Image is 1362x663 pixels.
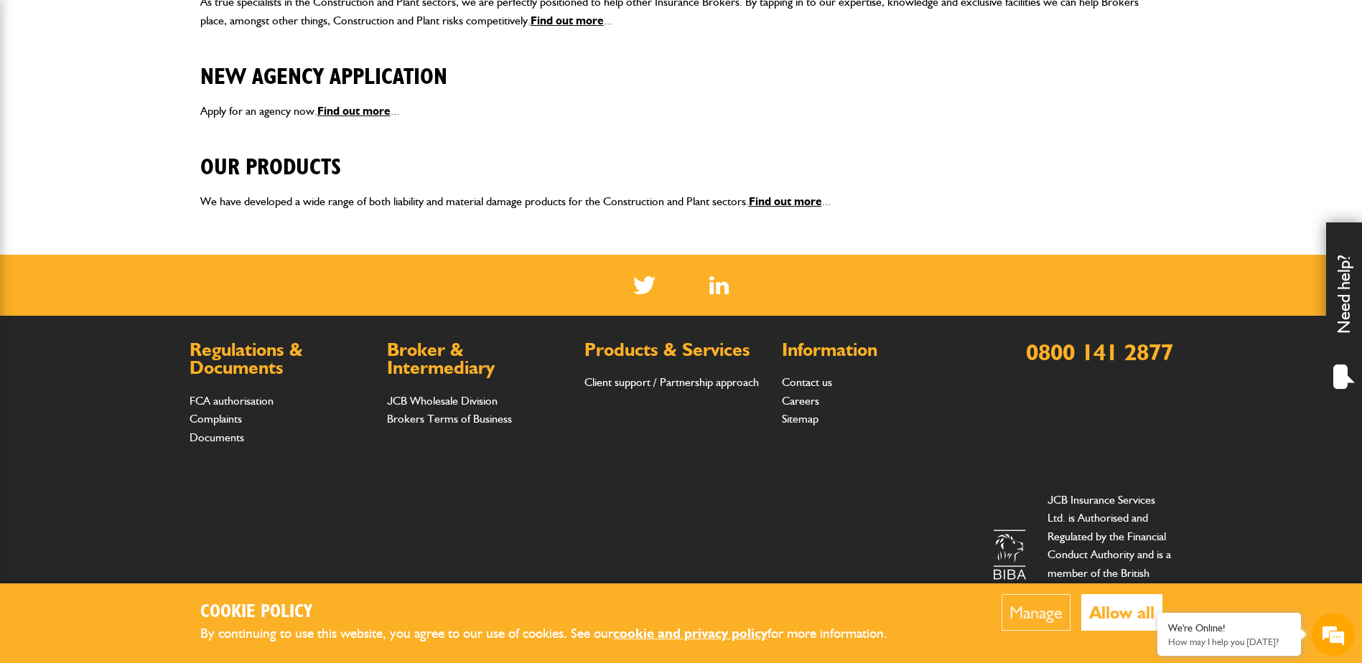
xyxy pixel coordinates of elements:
div: Minimize live chat window [235,7,270,42]
p: JCB Insurance Services Ltd. is Authorised and Regulated by the Financial Conduct Authority and is... [1048,491,1173,619]
a: Find out more [749,194,822,208]
a: JCB Wholesale Division [387,394,498,408]
a: cookie and privacy policy [613,625,768,641]
a: Client support / Partnership approach [584,375,759,389]
div: Chat with us now [75,80,241,99]
em: Start Chat [195,442,261,461]
button: Allow all [1081,594,1162,631]
h2: Regulations & Documents [190,341,373,377]
a: Sitemap [782,412,818,425]
img: Twitter [633,276,656,294]
p: By continuing to use this website, you agree to our use of cookies. See our for more information. [200,623,911,645]
a: Find out more [317,104,391,118]
input: Enter your phone number [19,217,262,249]
img: Linked In [709,276,729,294]
h2: Information [782,341,965,359]
a: Contact us [782,375,832,389]
a: Documents [190,431,244,444]
a: LinkedIn [709,276,729,294]
button: Manage [1002,594,1071,631]
img: d_20077148190_company_1631870298795_20077148190 [24,80,60,100]
a: Find out more [531,14,604,27]
a: 0800 141 2877 [1026,338,1173,366]
a: Complaints [190,412,242,425]
textarea: Type your message and hit 'Enter' [19,260,262,430]
h2: Our Products [200,132,1162,181]
p: We have developed a wide range of both liability and material damage products for the Constructio... [200,192,1162,211]
div: Need help? [1326,222,1362,402]
div: We're Online! [1168,622,1290,634]
input: Enter your last name [19,133,262,164]
a: Brokers Terms of Business [387,412,512,425]
input: Enter your email address [19,175,262,207]
p: Apply for an agency now. ... [200,102,1162,121]
p: How may I help you today? [1168,636,1290,647]
a: FCA authorisation [190,394,274,408]
h2: Cookie Policy [200,601,911,624]
a: Careers [782,394,819,408]
h2: Products & Services [584,341,768,359]
h2: Broker & Intermediary [387,341,570,377]
h2: New Agency Application [200,42,1162,90]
